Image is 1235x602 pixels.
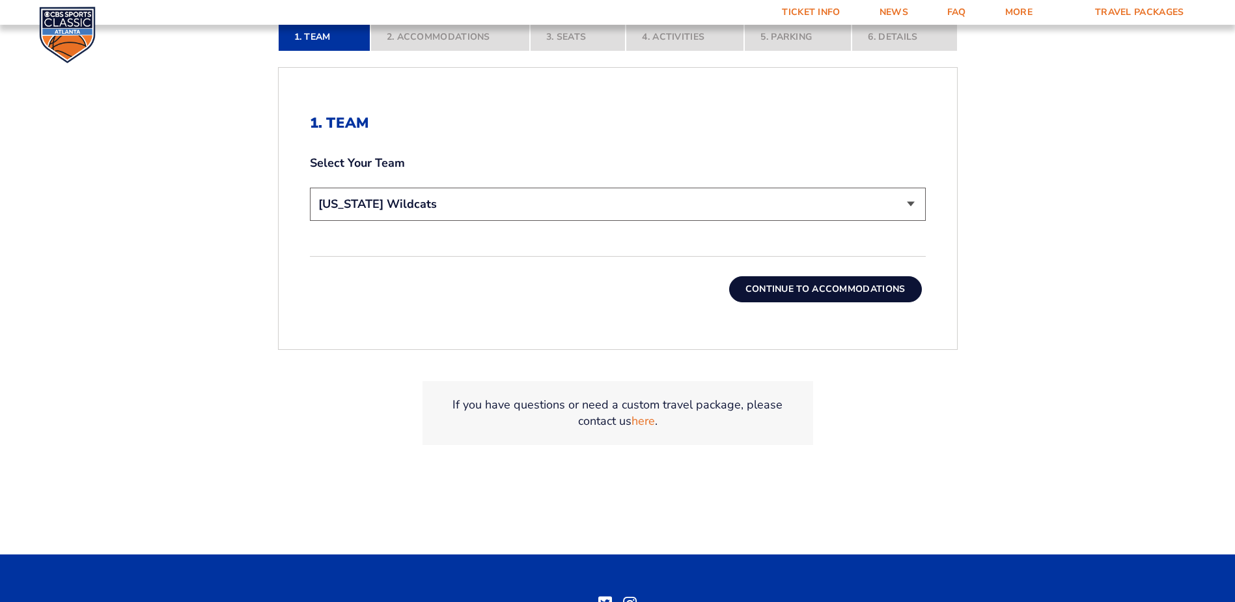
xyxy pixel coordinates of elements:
h2: 1. Team [310,115,926,132]
img: CBS Sports Classic [39,7,96,63]
a: here [631,413,655,429]
label: Select Your Team [310,155,926,171]
p: If you have questions or need a custom travel package, please contact us . [438,397,798,429]
button: Continue To Accommodations [729,276,922,302]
